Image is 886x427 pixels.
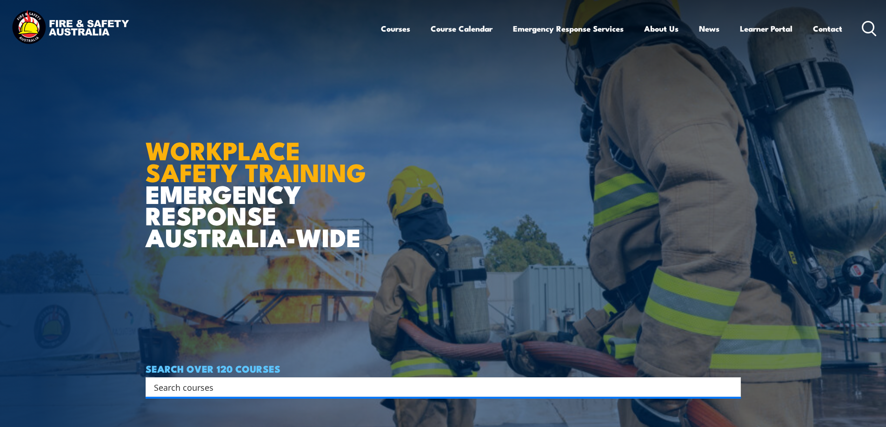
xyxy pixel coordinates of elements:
[513,16,624,41] a: Emergency Response Services
[146,130,366,191] strong: WORKPLACE SAFETY TRAINING
[813,16,842,41] a: Contact
[699,16,719,41] a: News
[154,380,720,394] input: Search input
[146,116,373,248] h1: EMERGENCY RESPONSE AUSTRALIA-WIDE
[146,363,741,374] h4: SEARCH OVER 120 COURSES
[156,381,722,394] form: Search form
[725,381,738,394] button: Search magnifier button
[740,16,793,41] a: Learner Portal
[381,16,410,41] a: Courses
[431,16,493,41] a: Course Calendar
[644,16,679,41] a: About Us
